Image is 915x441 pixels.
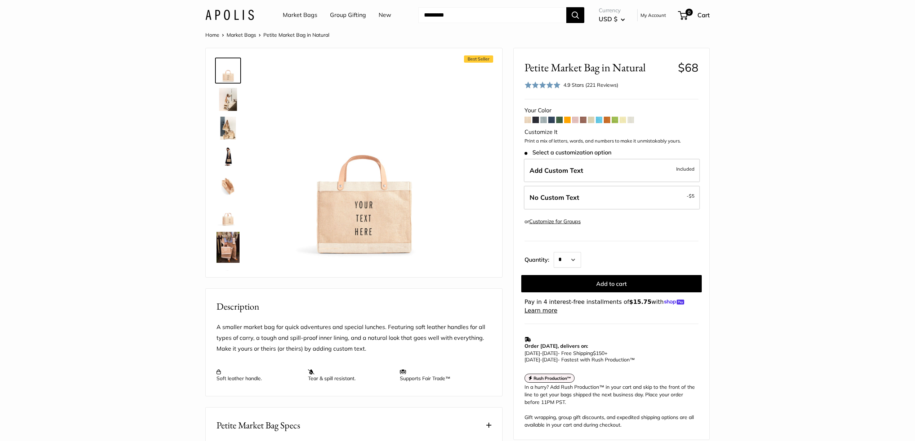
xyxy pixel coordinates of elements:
[217,269,240,292] img: Petite Market Bag in Natural
[599,15,617,23] span: USD $
[205,10,254,20] img: Apolis
[215,115,241,141] a: description_The Original Market bag in its 4 native styles
[525,127,698,138] div: Customize It
[263,59,462,258] img: Petite Market Bag in Natural
[215,144,241,170] a: Petite Market Bag in Natural
[215,86,241,112] a: description_Effortless style that elevates every moment
[521,275,702,292] button: Add to cart
[524,159,700,183] label: Add Custom Text
[529,218,581,225] a: Customize for Groups
[227,32,256,38] a: Market Bags
[215,202,241,228] a: Petite Market Bag in Natural
[679,9,710,21] a: 0 Cart
[330,10,366,21] a: Group Gifting
[400,369,484,382] p: Supports Fair Trade™
[525,383,698,429] div: In a hurry? Add Rush Production™ in your cart and skip to the front of the line to get your bags ...
[205,32,219,38] a: Home
[418,7,566,23] input: Search...
[540,350,542,356] span: -
[640,11,666,19] a: My Account
[525,80,618,90] div: 4.9 Stars (221 Reviews)
[534,375,571,381] strong: Rush Production™
[697,11,710,19] span: Cart
[205,30,329,40] nav: Breadcrumb
[464,55,493,63] span: Best Seller
[215,230,241,264] a: Petite Market Bag in Natural
[217,322,491,354] p: A smaller market bag for quick adventures and special lunches. Featuring soft leather handles for...
[217,88,240,111] img: description_Effortless style that elevates every moment
[686,9,693,16] span: 0
[217,117,240,140] img: description_The Original Market bag in its 4 native styles
[217,369,301,382] p: Soft leather handle.
[525,61,673,74] span: Petite Market Bag in Natural
[599,13,625,25] button: USD $
[217,203,240,226] img: Petite Market Bag in Natural
[217,59,240,82] img: Petite Market Bag in Natural
[530,166,583,175] span: Add Custom Text
[687,192,695,200] span: -
[217,418,300,432] span: Petite Market Bag Specs
[676,165,695,173] span: Included
[566,7,584,23] button: Search
[678,60,698,75] span: $68
[525,350,695,363] p: - Free Shipping +
[525,217,581,226] div: or
[217,174,240,197] img: description_Spacious inner area with room for everything.
[525,343,588,349] strong: Order [DATE], delivers on:
[215,267,241,293] a: Petite Market Bag in Natural
[689,193,695,199] span: $5
[563,81,618,89] div: 4.9 Stars (221 Reviews)
[217,232,240,263] img: Petite Market Bag in Natural
[524,186,700,210] label: Leave Blank
[263,32,329,38] span: Petite Market Bag in Natural
[215,58,241,84] a: Petite Market Bag in Natural
[525,250,554,268] label: Quantity:
[215,173,241,199] a: description_Spacious inner area with room for everything.
[525,138,698,145] p: Print a mix of letters, words, and numbers to make it unmistakably yours.
[283,10,317,21] a: Market Bags
[525,105,698,116] div: Your Color
[593,350,604,356] span: $150
[525,356,635,363] span: - Fastest with Rush Production™
[525,356,540,363] span: [DATE]
[308,369,392,382] p: Tear & spill resistant.
[217,145,240,168] img: Petite Market Bag in Natural
[530,193,579,202] span: No Custom Text
[542,356,558,363] span: [DATE]
[525,149,611,156] span: Select a customization option
[599,5,625,15] span: Currency
[540,356,542,363] span: -
[217,300,491,314] h2: Description
[525,350,540,356] span: [DATE]
[379,10,391,21] a: New
[542,350,558,356] span: [DATE]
